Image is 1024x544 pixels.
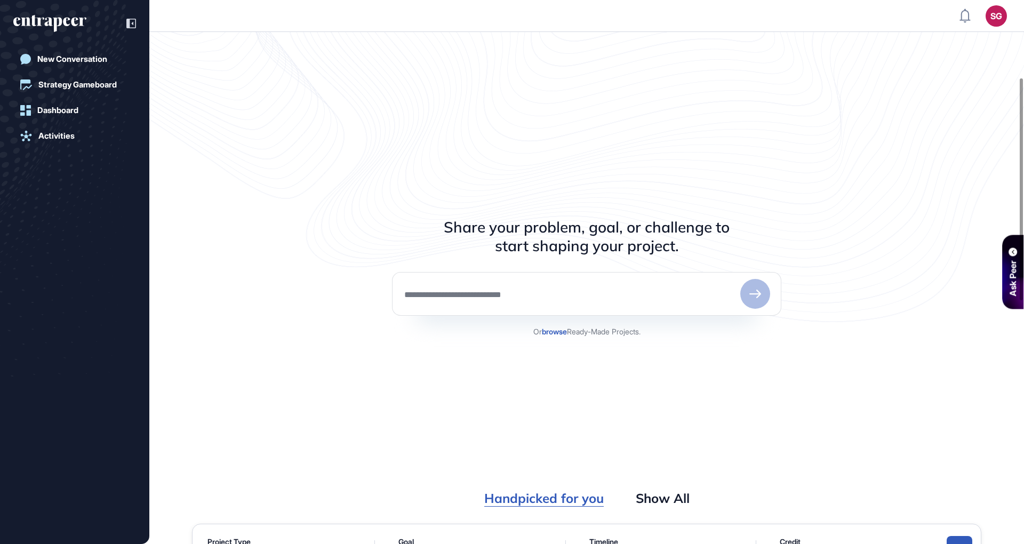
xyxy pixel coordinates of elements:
h3: Share your problem, goal, or challenge to start shaping your project. [444,218,730,255]
div: Strategy Gameboard [38,80,117,90]
div: Handpicked for you [484,491,604,507]
div: Ask Peer [1006,261,1019,297]
a: Activities [13,125,136,147]
button: SG [986,5,1007,27]
a: New Conversation [13,49,136,70]
div: Dashboard [37,106,78,115]
div: Show All [636,491,690,507]
p: Or Ready-Made Projects. [533,326,641,337]
strong: browse [542,327,567,336]
div: New Conversation [37,54,107,64]
div: Activities [38,131,75,141]
a: Dashboard [13,100,136,121]
a: Strategy Gameboard [13,74,136,95]
div: entrapeer-logo [13,15,86,32]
